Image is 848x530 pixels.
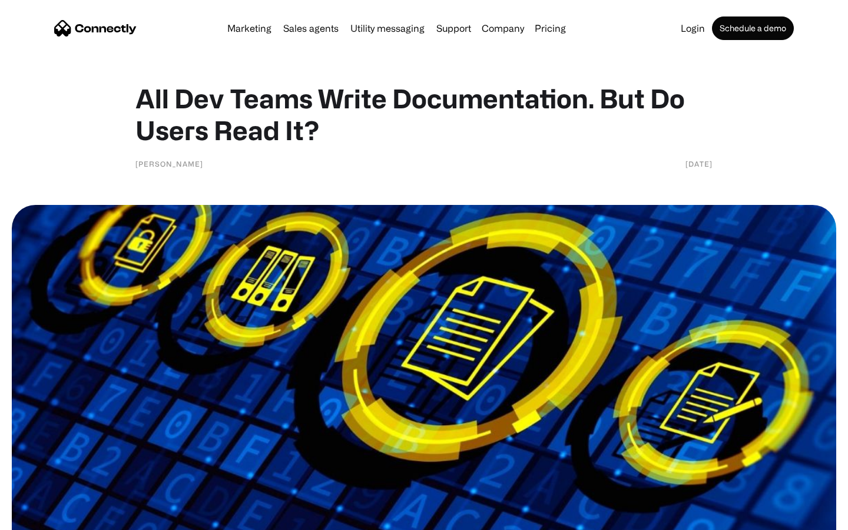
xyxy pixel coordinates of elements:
[432,24,476,33] a: Support
[135,158,203,170] div: [PERSON_NAME]
[279,24,343,33] a: Sales agents
[12,509,71,526] aside: Language selected: English
[482,20,524,37] div: Company
[676,24,710,33] a: Login
[530,24,571,33] a: Pricing
[346,24,429,33] a: Utility messaging
[54,19,137,37] a: home
[478,20,528,37] div: Company
[685,158,713,170] div: [DATE]
[712,16,794,40] a: Schedule a demo
[223,24,276,33] a: Marketing
[135,82,713,146] h1: All Dev Teams Write Documentation. But Do Users Read It?
[24,509,71,526] ul: Language list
